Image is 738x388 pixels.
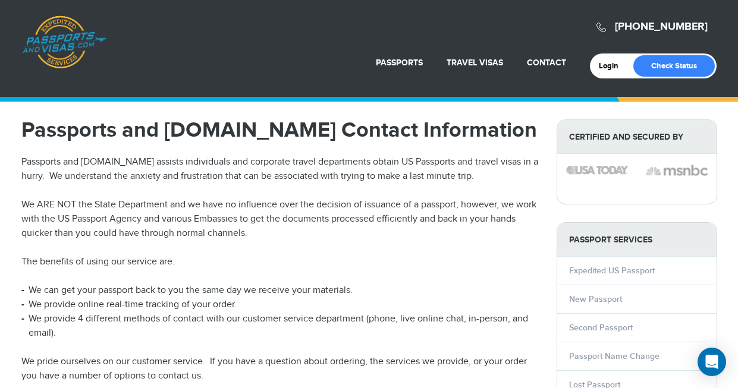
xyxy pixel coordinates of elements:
a: Login [599,61,627,71]
a: Contact [527,58,566,68]
a: [PHONE_NUMBER] [615,20,708,33]
a: Second Passport [569,323,633,333]
a: Expedited US Passport [569,266,655,276]
li: We can get your passport back to you the same day we receive your materials. [21,283,539,298]
img: image description [566,166,628,174]
li: We provide 4 different methods of contact with our customer service department (phone, live onlin... [21,312,539,340]
strong: PASSPORT SERVICES [557,223,717,257]
p: The benefits of using our service are: [21,255,539,269]
strong: Certified and Secured by [557,120,717,154]
div: Open Intercom Messenger [698,348,726,376]
a: New Passport [569,294,622,304]
a: Check Status [633,55,715,77]
a: Passports & [DOMAIN_NAME] [22,15,106,69]
a: Passport Name Change [569,351,660,361]
img: image description [646,163,708,178]
a: Travel Visas [447,58,503,68]
p: We ARE NOT the State Department and we have no influence over the decision of issuance of a passp... [21,198,539,241]
p: Passports and [DOMAIN_NAME] assists individuals and corporate travel departments obtain US Passpo... [21,155,539,184]
h1: Passports and [DOMAIN_NAME] Contact Information [21,119,539,141]
li: We provide online real-time tracking of your order. [21,298,539,312]
p: We pride ourselves on our customer service. If you have a question about ordering, the services w... [21,355,539,383]
a: Passports [376,58,423,68]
